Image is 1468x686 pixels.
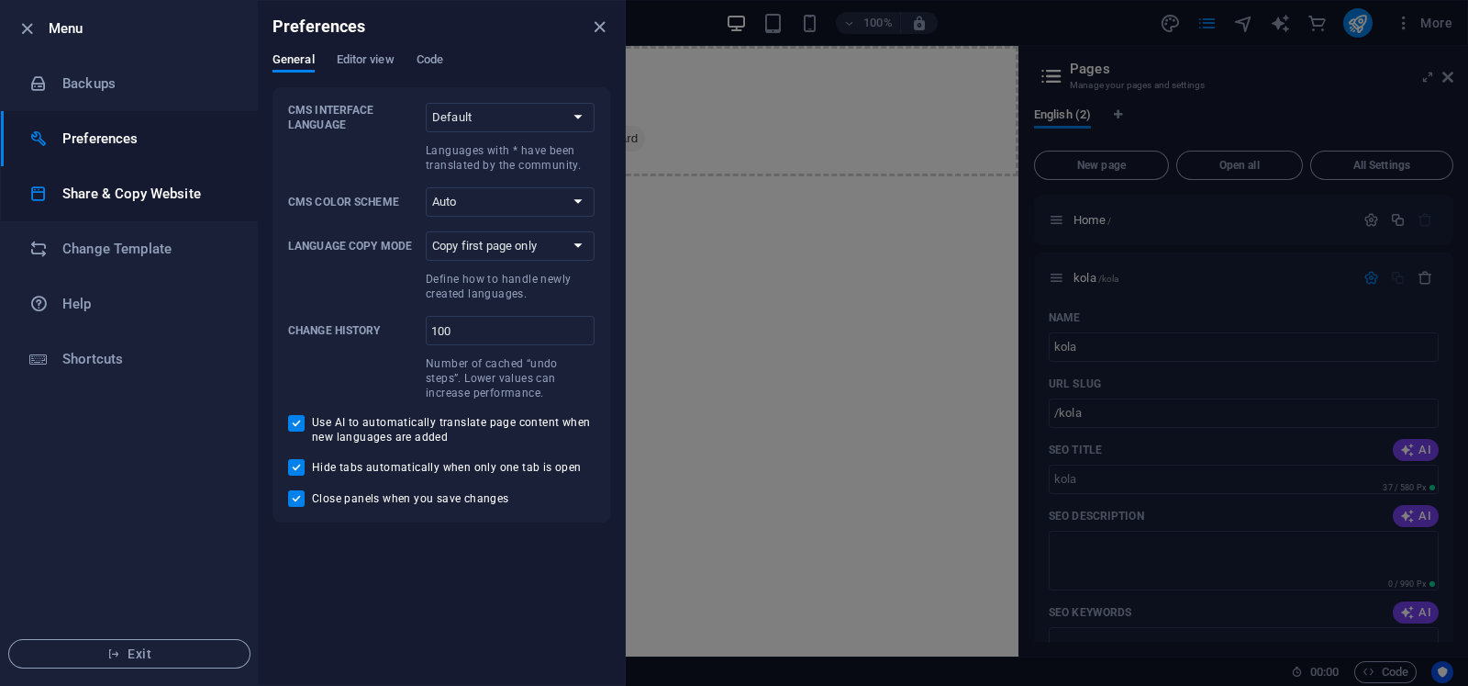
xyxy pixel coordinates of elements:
h6: Shortcuts [62,348,232,370]
span: Add elements [373,80,464,106]
h6: Share & Copy Website [62,183,232,205]
h6: Change Template [62,238,232,260]
div: Preferences [272,52,610,87]
select: CMS Interface LanguageLanguages with * have been translated by the community. [426,103,595,132]
input: Change historyNumber of cached “undo steps”. Lower values can increase performance. [426,316,595,345]
p: Change history [288,323,418,338]
h6: Backups [62,73,232,95]
button: close [588,16,610,38]
a: Help [1,276,258,332]
p: Languages with * have been translated by the community. [426,143,595,173]
span: Hide tabs automatically when only one tab is open [312,460,582,475]
span: Code [417,49,443,74]
span: Use AI to automatically translate page content when new languages are added [312,415,595,444]
span: Exit [24,647,235,661]
span: Editor view [337,49,395,74]
h6: Preferences [272,16,366,38]
h6: Preferences [62,128,232,150]
p: Language Copy Mode [288,239,418,253]
span: General [272,49,315,74]
p: CMS Interface Language [288,103,418,132]
span: Paste clipboard [472,80,573,106]
h6: Help [62,293,232,315]
p: Define how to handle newly created languages. [426,272,595,301]
span: Close panels when you save changes [312,491,509,506]
h6: Menu [49,17,243,39]
button: Exit [8,639,250,669]
select: Language Copy ModeDefine how to handle newly created languages. [426,231,595,261]
p: Number of cached “undo steps”. Lower values can increase performance. [426,356,595,400]
select: CMS Color Scheme [426,187,595,217]
p: CMS Color Scheme [288,195,418,209]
